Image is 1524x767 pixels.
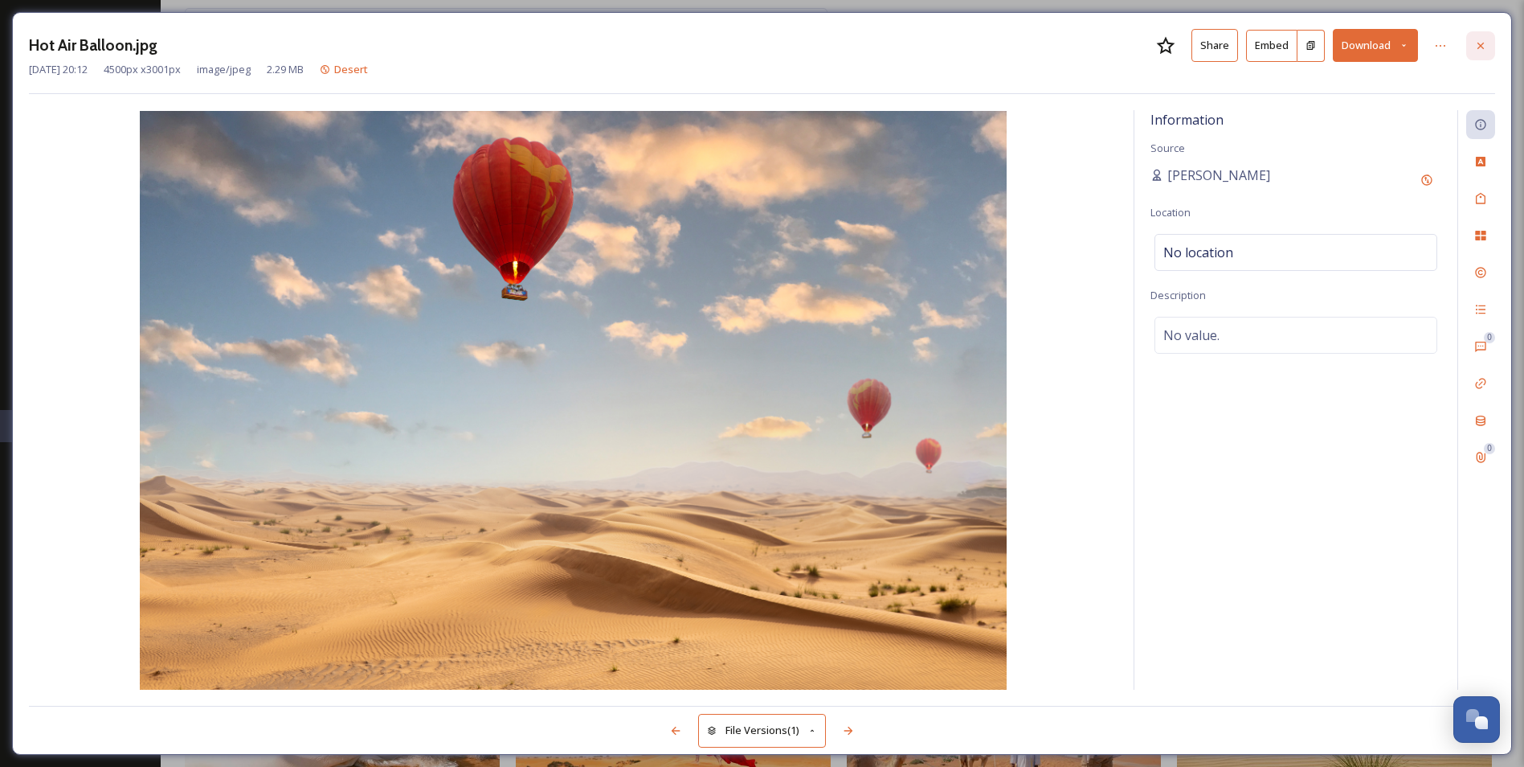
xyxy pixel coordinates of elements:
h3: Hot Air Balloon.jpg [29,34,157,57]
span: No location [1163,243,1233,262]
span: Location [1150,205,1191,219]
span: [DATE] 20:12 [29,62,88,77]
button: Download [1333,29,1418,62]
span: Desert [334,62,368,76]
button: File Versions(1) [698,714,827,747]
span: Information [1150,111,1224,129]
button: Embed [1246,30,1297,62]
div: 0 [1484,332,1495,343]
span: [PERSON_NAME] [1167,166,1270,185]
span: image/jpeg [197,62,251,77]
img: Hot%20Air%20Balloon.jpg [29,111,1117,690]
span: 4500 px x 3001 px [104,62,181,77]
button: Open Chat [1453,696,1500,743]
button: Share [1191,29,1238,62]
span: 2.29 MB [267,62,304,77]
span: No value. [1163,326,1220,345]
span: Description [1150,288,1206,302]
div: 0 [1484,443,1495,454]
span: Source [1150,141,1185,155]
